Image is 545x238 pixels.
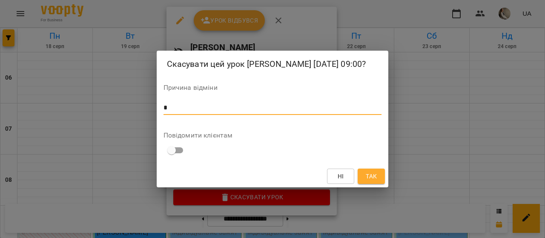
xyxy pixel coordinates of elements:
button: Так [358,169,385,184]
label: Повідомити клієнтам [163,132,382,139]
span: Так [366,171,377,181]
label: Причина відміни [163,84,382,91]
h2: Скасувати цей урок [PERSON_NAME] [DATE] 09:00? [167,57,379,71]
span: Ні [338,171,344,181]
button: Ні [327,169,354,184]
